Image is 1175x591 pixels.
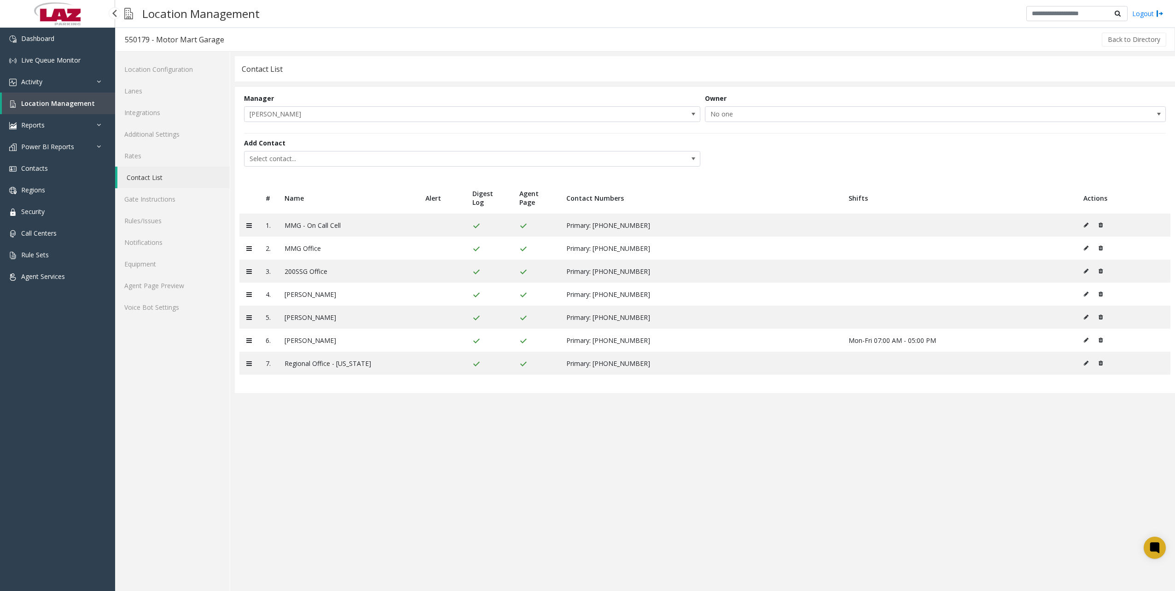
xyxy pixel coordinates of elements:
span: Contacts [21,164,48,173]
label: Manager [244,93,274,103]
th: Name [278,182,419,214]
span: Activity [21,77,42,86]
img: check [472,337,480,345]
img: check [519,314,527,322]
span: Regions [21,185,45,194]
th: Contact Numbers [559,182,841,214]
a: Lanes [115,80,230,102]
td: 5. [259,306,278,329]
td: 200SSG Office [278,260,419,283]
img: check [519,337,527,345]
img: check [519,360,527,368]
img: 'icon' [9,122,17,129]
img: check [472,314,480,322]
td: 4. [259,283,278,306]
a: Rates [115,145,230,167]
img: 'icon' [9,230,17,238]
span: [PERSON_NAME] [244,107,609,122]
td: Regional Office - [US_STATE] [278,352,419,375]
img: check [519,245,527,253]
span: No one [705,107,1073,122]
div: 550179 - Motor Mart Garage [125,34,224,46]
td: 6. [259,329,278,352]
span: Primary: [PHONE_NUMBER] [566,221,650,230]
td: [PERSON_NAME] [278,283,419,306]
th: Agent Page [512,182,559,214]
a: Integrations [115,102,230,123]
button: Back to Directory [1102,33,1166,46]
span: Primary: [PHONE_NUMBER] [566,267,650,276]
a: Contact List [117,167,230,188]
a: Rules/Issues [115,210,230,232]
span: NO DATA FOUND [705,106,1166,122]
span: Reports [21,121,45,129]
span: Mon-Fri 07:00 AM - 05:00 PM [849,336,936,345]
img: logout [1156,9,1163,18]
span: Rule Sets [21,250,49,259]
img: 'icon' [9,273,17,281]
img: pageIcon [124,2,133,25]
div: Contact List [242,63,283,75]
span: Agent Services [21,272,65,281]
span: Security [21,207,45,216]
span: Primary: [PHONE_NUMBER] [566,290,650,299]
span: Primary: [PHONE_NUMBER] [566,244,650,253]
th: Alert [419,182,465,214]
td: 2. [259,237,278,260]
td: [PERSON_NAME] [278,306,419,329]
td: [PERSON_NAME] [278,329,419,352]
img: check [472,245,480,253]
img: check [519,268,527,276]
label: Owner [705,93,727,103]
th: # [259,182,278,214]
img: 'icon' [9,79,17,86]
span: Select contact... [244,151,609,166]
td: 1. [259,214,278,237]
img: 'icon' [9,57,17,64]
img: check [472,291,480,299]
span: Primary: [PHONE_NUMBER] [566,313,650,322]
a: Location Management [2,93,115,114]
a: Agent Page Preview [115,275,230,296]
span: Dashboard [21,34,54,43]
td: MMG Office [278,237,419,260]
img: 'icon' [9,252,17,259]
th: Actions [1076,182,1170,214]
td: 7. [259,352,278,375]
a: Gate Instructions [115,188,230,210]
th: Digest Log [465,182,512,214]
img: check [472,360,480,368]
span: Live Queue Monitor [21,56,81,64]
img: check [519,291,527,299]
label: Add Contact [244,138,285,148]
img: check [472,222,480,230]
a: Equipment [115,253,230,275]
span: Call Centers [21,229,57,238]
img: 'icon' [9,165,17,173]
span: Primary: [PHONE_NUMBER] [566,336,650,345]
img: check [472,268,480,276]
td: MMG - On Call Cell [278,214,419,237]
span: Primary: [PHONE_NUMBER] [566,359,650,368]
img: 'icon' [9,187,17,194]
a: Voice Bot Settings [115,296,230,318]
span: Location Management [21,99,95,108]
h3: Location Management [138,2,264,25]
img: 'icon' [9,144,17,151]
img: 'icon' [9,209,17,216]
img: check [519,222,527,230]
img: 'icon' [9,35,17,43]
a: Additional Settings [115,123,230,145]
td: 3. [259,260,278,283]
span: Power BI Reports [21,142,74,151]
th: Shifts [842,182,1076,214]
img: 'icon' [9,100,17,108]
a: Location Configuration [115,58,230,80]
a: Logout [1132,9,1163,18]
a: Notifications [115,232,230,253]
